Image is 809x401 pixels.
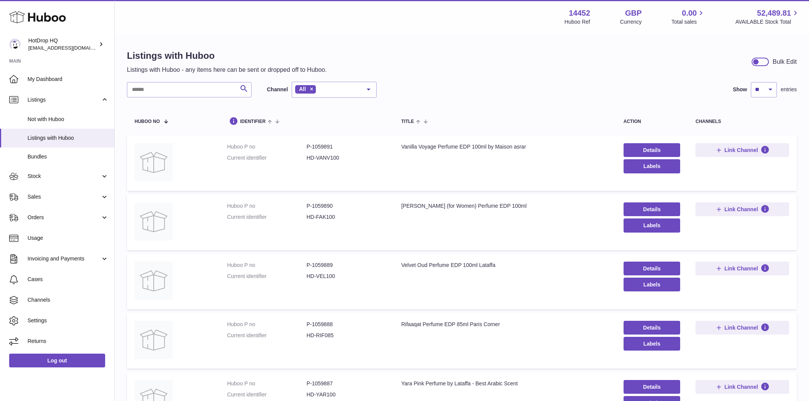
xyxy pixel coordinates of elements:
[9,39,21,50] img: internalAdmin-14452@internal.huboo.com
[695,143,789,157] button: Link Channel
[773,58,797,66] div: Bulk Edit
[28,153,109,160] span: Bundles
[624,262,681,275] a: Details
[695,262,789,275] button: Link Channel
[307,391,386,398] dd: HD-YAR100
[695,321,789,335] button: Link Channel
[401,119,414,124] span: title
[725,147,758,154] span: Link Channel
[227,202,307,210] dt: Huboo P no
[695,202,789,216] button: Link Channel
[227,391,307,398] dt: Current identifier
[682,8,697,18] span: 0.00
[781,86,797,93] span: entries
[28,234,109,242] span: Usage
[624,321,681,335] a: Details
[227,143,307,150] dt: Huboo P no
[624,337,681,351] button: Labels
[695,119,789,124] div: channels
[624,218,681,232] button: Labels
[307,273,386,280] dd: HD-VEL100
[307,332,386,339] dd: HD-RIF085
[240,119,266,124] span: identifier
[28,96,101,103] span: Listings
[625,8,642,18] strong: GBP
[671,18,705,26] span: Total sales
[307,202,386,210] dd: P-1059890
[28,134,109,142] span: Listings with Huboo
[695,380,789,394] button: Link Channel
[725,206,758,213] span: Link Channel
[725,383,758,390] span: Link Channel
[227,262,307,269] dt: Huboo P no
[624,202,681,216] a: Details
[28,338,109,345] span: Returns
[624,119,681,124] div: action
[299,86,306,92] span: All
[307,154,386,162] dd: HD-VANV100
[227,273,307,280] dt: Current identifier
[401,202,608,210] div: [PERSON_NAME] (for Women) Perfume EDP 100ml
[671,8,705,26] a: 0.00 Total sales
[135,202,173,241] img: Fakhar Lataffa (for Women) Perfume EDP 100ml
[307,213,386,221] dd: HD-FAK100
[401,262,608,269] div: Velvet Oud Perfume EDP 100ml Lataffa
[127,50,327,62] h1: Listings with Huboo
[227,154,307,162] dt: Current identifier
[28,255,101,262] span: Invoicing and Payments
[28,317,109,324] span: Settings
[569,8,590,18] strong: 14452
[725,324,758,331] span: Link Channel
[227,213,307,221] dt: Current identifier
[135,119,160,124] span: Huboo no
[28,193,101,200] span: Sales
[28,45,112,51] span: [EMAIL_ADDRESS][DOMAIN_NAME]
[624,159,681,173] button: Labels
[735,8,800,26] a: 52,489.81 AVAILABLE Stock Total
[307,321,386,328] dd: P-1059888
[565,18,590,26] div: Huboo Ref
[227,321,307,328] dt: Huboo P no
[28,276,109,283] span: Cases
[401,143,608,150] div: Vanilla Voyage Perfume EDP 100ml by Maison asrar
[725,265,758,272] span: Link Channel
[135,262,173,300] img: Velvet Oud Perfume EDP 100ml Lataffa
[28,37,97,52] div: HotDrop HQ
[135,321,173,359] img: Rifaaqat Perfume EDP 85ml Paris Corner
[127,66,327,74] p: Listings with Huboo - any items here can be sent or dropped off to Huboo.
[401,380,608,387] div: Yara Pink Perfume by Lataffa - Best Arabic Scent
[620,18,642,26] div: Currency
[28,173,101,180] span: Stock
[28,76,109,83] span: My Dashboard
[267,86,288,93] label: Channel
[227,380,307,387] dt: Huboo P no
[401,321,608,328] div: Rifaaqat Perfume EDP 85ml Paris Corner
[28,296,109,304] span: Channels
[307,262,386,269] dd: P-1059889
[733,86,747,93] label: Show
[307,143,386,150] dd: P-1059891
[28,116,109,123] span: Not with Huboo
[735,18,800,26] span: AVAILABLE Stock Total
[624,278,681,291] button: Labels
[624,143,681,157] a: Details
[9,354,105,367] a: Log out
[135,143,173,181] img: Vanilla Voyage Perfume EDP 100ml by Maison asrar
[307,380,386,387] dd: P-1059887
[624,380,681,394] a: Details
[227,332,307,339] dt: Current identifier
[757,8,791,18] span: 52,489.81
[28,214,101,221] span: Orders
